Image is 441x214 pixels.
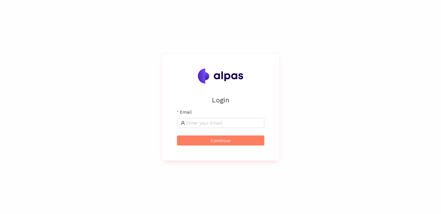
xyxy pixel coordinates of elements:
span: user [181,121,185,125]
h2: Login [177,95,264,105]
span: Continue [211,137,230,144]
img: Alpas.ai Logo [198,69,243,84]
button: Continue [177,135,264,145]
input: Email [186,120,261,126]
label: Email [177,109,192,115]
